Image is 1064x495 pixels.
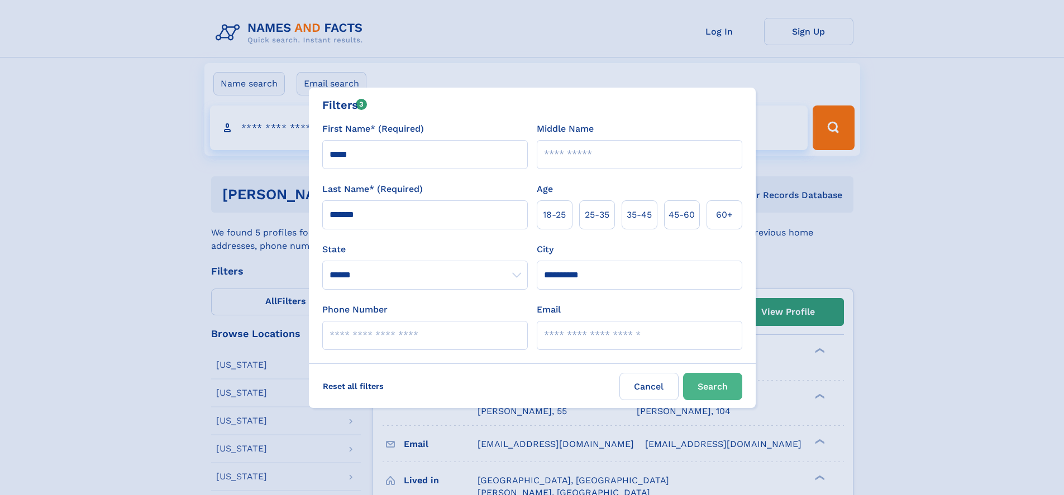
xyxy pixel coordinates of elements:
[537,243,554,256] label: City
[537,303,561,316] label: Email
[683,373,742,400] button: Search
[322,122,424,136] label: First Name* (Required)
[716,208,733,222] span: 60+
[627,208,652,222] span: 35‑45
[585,208,609,222] span: 25‑35
[316,373,391,400] label: Reset all filters
[322,97,368,113] div: Filters
[537,182,553,196] label: Age
[322,182,423,196] label: Last Name* (Required)
[537,122,594,136] label: Middle Name
[322,303,388,316] label: Phone Number
[669,208,695,222] span: 45‑60
[543,208,566,222] span: 18‑25
[322,243,528,256] label: State
[619,373,679,400] label: Cancel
